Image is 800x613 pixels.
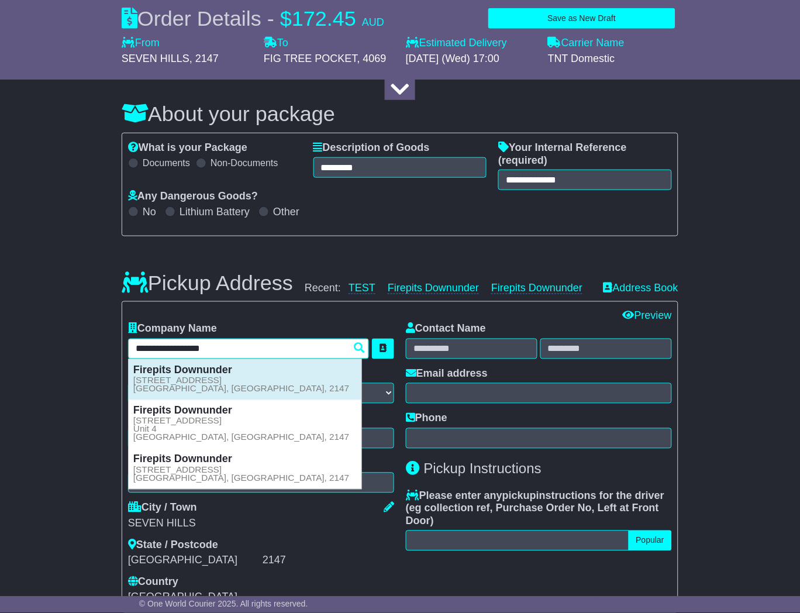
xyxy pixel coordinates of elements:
[122,102,678,126] h3: About your package
[122,37,160,50] label: From
[305,282,592,295] div: Recent:
[406,412,447,425] label: Phone
[491,282,582,294] a: Firepits Downunder
[623,310,672,322] a: Preview
[264,37,288,50] label: To
[280,6,292,30] span: $
[189,53,219,64] span: , 2147
[424,461,542,477] span: Pickup Instructions
[498,142,672,167] label: Your Internal Reference (required)
[629,531,672,551] button: Popular
[122,53,189,64] span: SEVEN HILLS
[264,53,357,64] span: FIG TREE POCKET
[133,453,232,465] strong: Firepits Downunder
[133,364,232,376] strong: Firepits Downunder
[406,323,486,336] label: Contact Name
[406,490,672,528] label: Please enter any instructions for the driver ( )
[548,37,625,50] label: Carrier Name
[128,502,197,515] label: City / Town
[128,591,237,603] span: [GEOGRAPHIC_DATA]
[128,555,260,567] div: [GEOGRAPHIC_DATA]
[143,206,156,219] label: No
[139,600,308,609] span: © One World Courier 2025. All rights reserved.
[488,8,675,29] button: Save as New Draft
[128,518,394,531] div: SEVEN HILLS
[406,368,488,381] label: Email address
[263,555,394,567] div: 2147
[406,37,536,50] label: Estimated Delivery
[122,6,384,31] div: Order Details -
[273,206,299,219] label: Other
[406,53,536,66] div: [DATE] (Wed) 17:00
[180,206,250,219] label: Lithium Battery
[313,142,430,154] label: Description of Goods
[128,323,217,336] label: Company Name
[406,502,659,527] span: eg collection ref, Purchase Order No, Left at Front Door
[122,271,293,295] h3: Pickup Address
[128,190,258,203] label: Any Dangerous Goods?
[388,282,479,294] a: Firepits Downunder
[292,6,356,30] span: 172.45
[133,466,350,483] small: [STREET_ADDRESS] [GEOGRAPHIC_DATA], [GEOGRAPHIC_DATA], 2147
[357,53,387,64] span: , 4069
[548,53,678,66] div: TNT Domestic
[133,377,350,393] small: [STREET_ADDRESS] [GEOGRAPHIC_DATA], [GEOGRAPHIC_DATA], 2147
[133,417,350,442] small: [STREET_ADDRESS] Unit 4 [GEOGRAPHIC_DATA], [GEOGRAPHIC_DATA], 2147
[128,539,218,552] label: State / Postcode
[133,405,232,416] strong: Firepits Downunder
[143,157,190,168] label: Documents
[349,282,375,294] a: TEST
[502,490,536,502] span: pickup
[211,157,278,168] label: Non-Documents
[604,282,678,295] a: Address Book
[128,142,247,154] label: What is your Package
[128,576,178,589] label: Country
[362,16,384,28] span: AUD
